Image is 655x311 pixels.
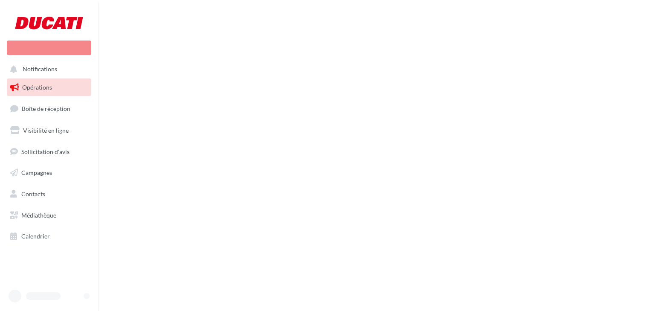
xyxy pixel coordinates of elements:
a: Visibilité en ligne [5,122,93,140]
span: Notifications [23,66,57,73]
span: Campagnes [21,169,52,176]
a: Contacts [5,185,93,203]
a: Calendrier [5,227,93,245]
span: Opérations [22,84,52,91]
span: Contacts [21,190,45,198]
a: Sollicitation d'avis [5,143,93,161]
a: Médiathèque [5,206,93,224]
a: Campagnes [5,164,93,182]
a: Boîte de réception [5,99,93,118]
span: Visibilité en ligne [23,127,69,134]
div: Nouvelle campagne [7,41,91,55]
span: Médiathèque [21,212,56,219]
span: Sollicitation d'avis [21,148,70,155]
span: Boîte de réception [22,105,70,112]
a: Opérations [5,78,93,96]
span: Calendrier [21,233,50,240]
